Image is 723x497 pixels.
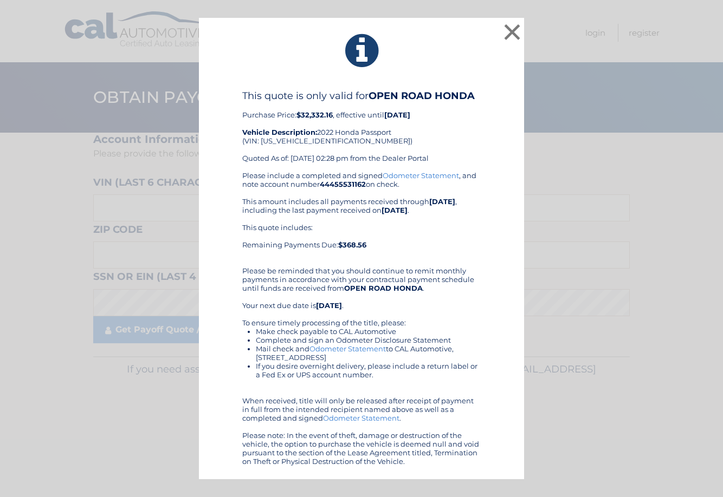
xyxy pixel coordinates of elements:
strong: Vehicle Description: [242,128,317,136]
h4: This quote is only valid for [242,90,481,102]
div: Please include a completed and signed , and note account number on check. This amount includes al... [242,171,481,466]
b: $368.56 [338,240,366,249]
div: This quote includes: Remaining Payments Due: [242,223,481,258]
b: OPEN ROAD HONDA [369,90,475,102]
b: [DATE] [316,301,342,310]
b: 44455531162 [320,180,366,188]
li: Make check payable to CAL Automotive [256,327,481,336]
a: Odometer Statement [383,171,459,180]
b: [DATE] [384,110,410,119]
button: × [501,21,523,43]
a: Odometer Statement [309,344,386,353]
li: If you desire overnight delivery, please include a return label or a Fed Ex or UPS account number. [256,362,481,379]
b: OPEN ROAD HONDA [344,284,423,292]
b: $32,332.16 [296,110,333,119]
li: Complete and sign an Odometer Disclosure Statement [256,336,481,344]
li: Mail check and to CAL Automotive, [STREET_ADDRESS] [256,344,481,362]
b: [DATE] [429,197,455,206]
div: Purchase Price: , effective until 2022 Honda Passport (VIN: [US_VEHICLE_IDENTIFICATION_NUMBER]) Q... [242,90,481,171]
a: Odometer Statement [323,414,399,422]
b: [DATE] [382,206,408,214]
